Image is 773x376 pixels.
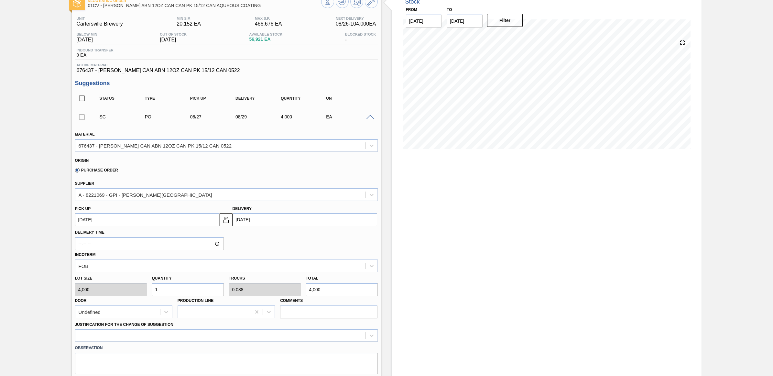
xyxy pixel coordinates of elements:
[279,114,331,119] div: 4,000
[234,96,285,101] div: Delivery
[406,7,417,12] label: From
[279,96,331,101] div: Quantity
[345,32,376,36] span: Blocked Stock
[343,32,378,43] div: -
[255,17,282,20] span: MAX S.P.
[79,192,212,197] div: A - 8221069 - GPI - [PERSON_NAME][GEOGRAPHIC_DATA]
[88,3,321,8] span: 01CV - CARR ABN 12OZ CAN CAN PK 15/12 CAN AQUEOUS COATING
[77,32,97,36] span: Below Min
[234,114,285,119] div: 08/29/2025
[220,213,233,226] button: locked
[75,213,220,226] input: mm/dd/yyyy
[75,206,91,211] label: Pick up
[447,15,483,28] input: mm/dd/yyyy
[75,274,147,283] label: Lot size
[324,96,376,101] div: UN
[75,228,224,237] label: Delivery Time
[229,276,245,281] label: Trucks
[249,32,283,36] span: Available Stock
[143,96,195,101] div: Type
[152,276,172,281] label: Quantity
[98,114,149,119] div: Suggestion Created
[160,37,187,43] span: [DATE]
[77,63,376,67] span: Active Material
[178,298,213,303] label: Production Line
[98,96,149,101] div: Status
[222,216,230,224] img: locked
[75,132,95,137] label: Material
[77,53,114,58] span: 0 EA
[77,17,123,20] span: Unit
[233,206,252,211] label: Delivery
[336,21,376,27] span: 08/26 - 104,000 EA
[255,21,282,27] span: 466,676 EA
[75,168,118,172] label: Purchase Order
[75,322,173,327] label: Justification for the Change of Suggestion
[77,37,97,43] span: [DATE]
[75,80,378,87] h3: Suggestions
[233,213,377,226] input: mm/dd/yyyy
[77,68,376,73] span: 676437 - [PERSON_NAME] CAN ABN 12OZ CAN PK 15/12 CAN 0522
[177,17,201,20] span: MIN S.P.
[75,343,378,353] label: Observation
[160,32,187,36] span: Out Of Stock
[306,276,319,281] label: Total
[75,158,89,163] label: Origin
[189,114,240,119] div: 08/27/2025
[75,252,96,257] label: Incoterm
[77,48,114,52] span: Inbound Transfer
[77,21,123,27] span: Cartersville Brewery
[249,37,283,42] span: 56,921 EA
[189,96,240,101] div: Pick up
[177,21,201,27] span: 20,152 EA
[280,296,377,305] label: Comments
[487,14,523,27] button: Filter
[79,309,101,315] div: Undefined
[336,17,376,20] span: Next Delivery
[406,15,442,28] input: mm/dd/yyyy
[79,143,232,148] div: 676437 - [PERSON_NAME] CAN ABN 12OZ CAN PK 15/12 CAN 0522
[143,114,195,119] div: Purchase order
[75,181,94,186] label: Supplier
[75,298,87,303] label: Door
[324,114,376,119] div: EA
[79,263,89,269] div: FOB
[447,7,452,12] label: to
